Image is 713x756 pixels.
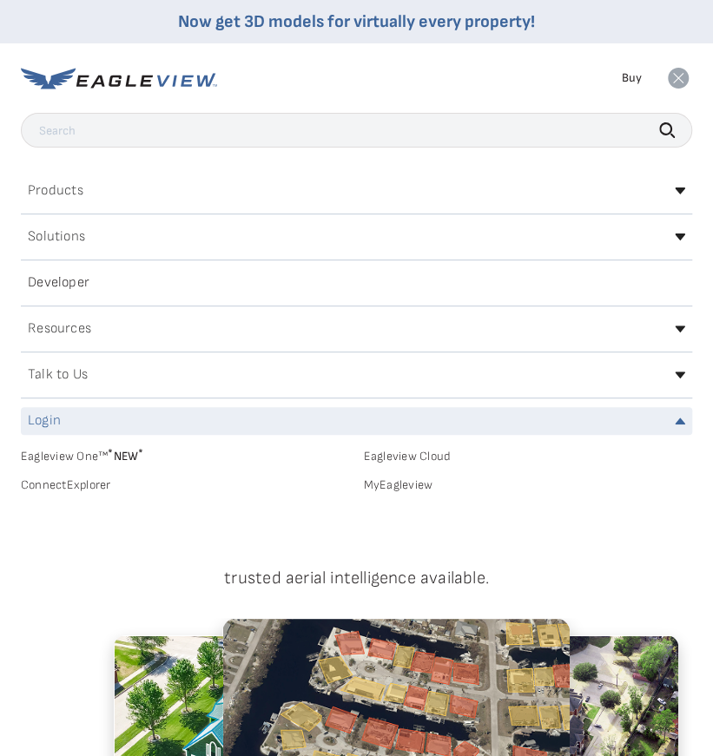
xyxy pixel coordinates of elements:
[28,230,85,244] h2: Solutions
[28,184,83,198] h2: Products
[21,477,350,493] a: ConnectExplorer
[28,276,89,290] h2: Developer
[28,368,88,382] h2: Talk to Us
[622,70,642,86] a: Buy
[28,414,61,428] h2: Login
[178,11,535,32] a: Now get 3D models for virtually every property!
[108,449,143,463] span: NEW
[21,113,692,148] input: Search
[28,322,91,336] h2: Resources
[21,269,692,297] a: Developer
[364,449,693,464] a: Eagleview Cloud
[364,477,693,493] a: MyEagleview
[21,444,350,463] a: Eagleview One™*NEW*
